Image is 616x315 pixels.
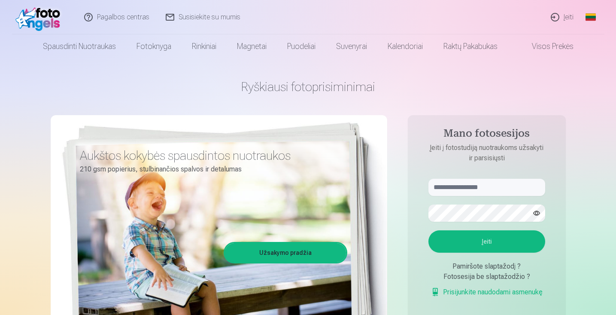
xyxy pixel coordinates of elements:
p: Įeiti į fotostudiją nuotraukoms užsakyti ir parsisiųsti [420,143,554,163]
button: Įeiti [428,230,545,253]
h1: Ryškiausi fotoprisiminimai [51,79,566,95]
a: Fotoknyga [126,34,182,58]
div: Pamiršote slaptažodį ? [428,261,545,272]
a: Rinkiniai [182,34,227,58]
a: Kalendoriai [377,34,433,58]
a: Visos prekės [508,34,584,58]
a: Raktų pakabukas [433,34,508,58]
div: Fotosesija be slaptažodžio ? [428,272,545,282]
a: Spausdinti nuotraukas [33,34,126,58]
a: Prisijunkite naudodami asmenukę [431,287,543,297]
a: Užsakymo pradžia [225,243,346,262]
h4: Mano fotosesijos [420,127,554,143]
a: Puodeliai [277,34,326,58]
p: 210 gsm popierius, stulbinančios spalvos ir detalumas [80,163,341,175]
img: /fa2 [15,3,65,31]
a: Magnetai [227,34,277,58]
a: Suvenyrai [326,34,377,58]
h3: Aukštos kokybės spausdintos nuotraukos [80,148,341,163]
